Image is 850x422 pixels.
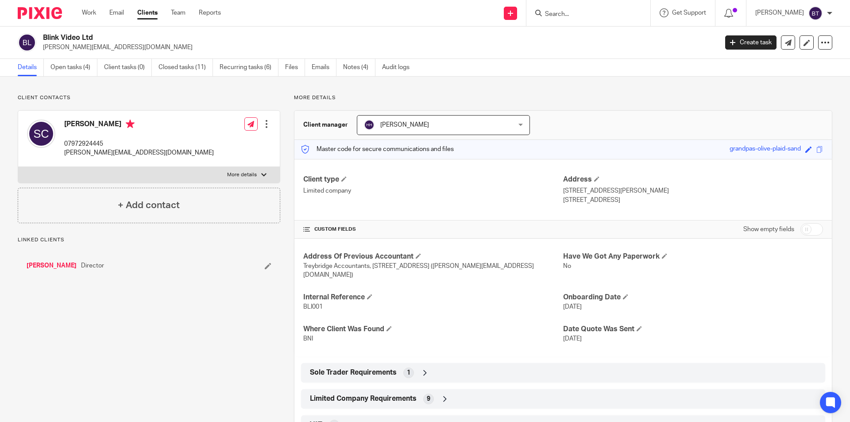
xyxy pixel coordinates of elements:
img: svg%3E [808,6,823,20]
img: svg%3E [364,120,375,130]
a: Recurring tasks (6) [220,59,278,76]
a: Reports [199,8,221,17]
span: No [563,263,571,269]
a: Details [18,59,44,76]
span: [DATE] [563,336,582,342]
h4: CUSTOM FIELDS [303,226,563,233]
h4: [PERSON_NAME] [64,120,214,131]
a: Closed tasks (11) [158,59,213,76]
span: Get Support [672,10,706,16]
h4: Address Of Previous Accountant [303,252,563,261]
img: svg%3E [27,120,55,148]
p: Linked clients [18,236,280,244]
span: Treybridge Accountants, [STREET_ADDRESS] ([PERSON_NAME][EMAIL_ADDRESS][DOMAIN_NAME]) [303,263,534,278]
a: Files [285,59,305,76]
h4: Client type [303,175,563,184]
img: Pixie [18,7,62,19]
h4: Internal Reference [303,293,563,302]
h4: Date Quote Was Sent [563,325,823,334]
label: Show empty fields [743,225,794,234]
span: Sole Trader Requirements [310,368,397,377]
span: Limited Company Requirements [310,394,417,403]
input: Search [544,11,624,19]
h2: Blink Video Ltd [43,33,578,43]
span: [PERSON_NAME] [380,122,429,128]
p: More details [294,94,832,101]
h3: Client manager [303,120,348,129]
span: BLI001 [303,304,323,310]
a: Create task [725,35,777,50]
span: Director [81,261,104,270]
a: Notes (4) [343,59,375,76]
a: Emails [312,59,336,76]
span: 9 [427,395,430,403]
span: 1 [407,368,410,377]
a: Audit logs [382,59,416,76]
h4: + Add contact [118,198,180,212]
div: grandpas-olive-plaid-sand [730,144,801,155]
h4: Where Client Was Found [303,325,563,334]
a: Work [82,8,96,17]
p: [STREET_ADDRESS] [563,196,823,205]
p: [PERSON_NAME][EMAIL_ADDRESS][DOMAIN_NAME] [43,43,712,52]
span: [DATE] [563,304,582,310]
p: Master code for secure communications and files [301,145,454,154]
span: BNI [303,336,313,342]
h4: Address [563,175,823,184]
a: Email [109,8,124,17]
a: Team [171,8,185,17]
i: Primary [126,120,135,128]
p: More details [227,171,257,178]
a: [PERSON_NAME] [27,261,77,270]
p: 07972924445 [64,139,214,148]
a: Client tasks (0) [104,59,152,76]
p: [PERSON_NAME] [755,8,804,17]
a: Clients [137,8,158,17]
img: svg%3E [18,33,36,52]
p: Limited company [303,186,563,195]
p: [STREET_ADDRESS][PERSON_NAME] [563,186,823,195]
p: [PERSON_NAME][EMAIL_ADDRESS][DOMAIN_NAME] [64,148,214,157]
a: Open tasks (4) [50,59,97,76]
p: Client contacts [18,94,280,101]
h4: Have We Got Any Paperwork [563,252,823,261]
h4: Onboarding Date [563,293,823,302]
